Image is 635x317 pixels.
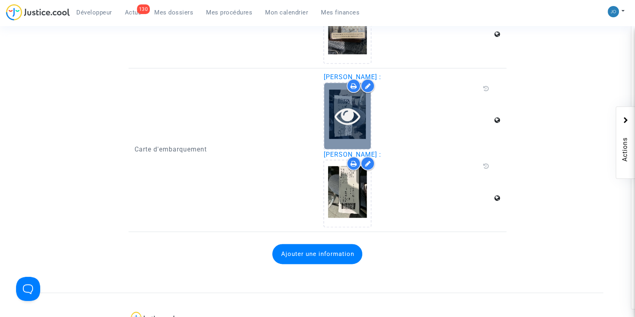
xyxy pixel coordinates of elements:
[314,6,366,18] a: Mes finances
[259,6,314,18] a: Mon calendrier
[16,277,40,301] iframe: Help Scout Beacon - Open
[154,9,193,16] span: Mes dossiers
[33,47,39,53] img: tab_domain_overview_orange.svg
[6,4,70,20] img: jc-logo.svg
[608,6,619,17] img: 45a793c8596a0d21866ab9c5374b5e4b
[100,47,123,53] div: Mots-clés
[41,47,62,53] div: Domaine
[125,9,142,16] span: Actus
[206,9,252,16] span: Mes procédures
[118,6,148,18] a: 130Actus
[22,13,39,19] div: v 4.0.24
[13,21,19,27] img: website_grey.svg
[272,244,362,264] button: Ajouter une information
[135,144,312,154] p: Carte d'embarquement
[323,151,381,158] span: [PERSON_NAME] :
[13,13,19,19] img: logo_orange.svg
[321,9,359,16] span: Mes finances
[70,6,118,18] a: Développeur
[265,9,308,16] span: Mon calendrier
[200,6,259,18] a: Mes procédures
[148,6,200,18] a: Mes dossiers
[620,115,630,174] span: Actions
[21,21,91,27] div: Domaine: [DOMAIN_NAME]
[323,73,381,81] span: [PERSON_NAME] :
[91,47,98,53] img: tab_keywords_by_traffic_grey.svg
[137,4,150,14] div: 130
[76,9,112,16] span: Développeur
